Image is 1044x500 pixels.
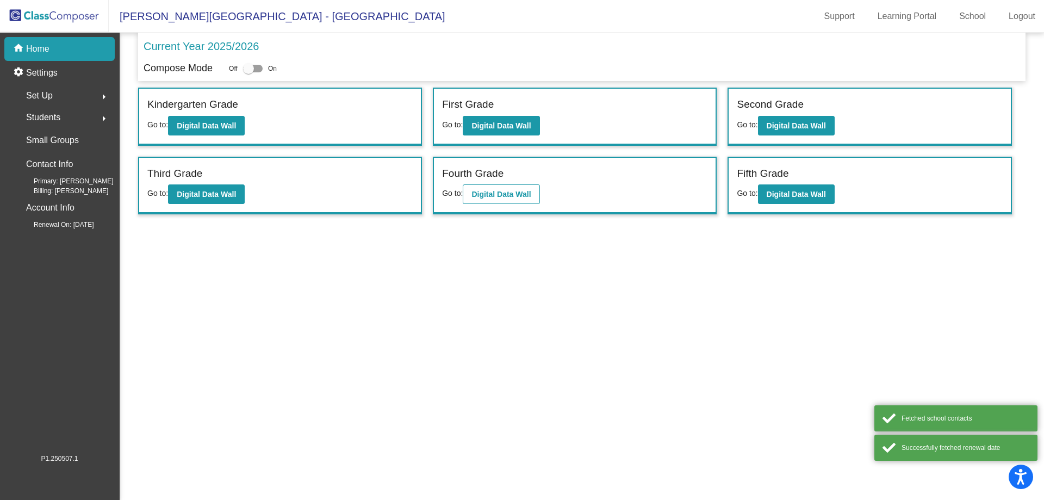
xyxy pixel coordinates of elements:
[767,190,826,199] b: Digital Data Wall
[816,8,863,25] a: Support
[26,133,79,148] p: Small Groups
[168,116,245,135] button: Digital Data Wall
[767,121,826,130] b: Digital Data Wall
[16,176,114,186] span: Primary: [PERSON_NAME]
[442,166,504,182] label: Fourth Grade
[13,42,26,55] mat-icon: home
[442,97,494,113] label: First Grade
[97,112,110,125] mat-icon: arrow_right
[463,184,539,204] button: Digital Data Wall
[147,97,238,113] label: Kindergarten Grade
[471,121,531,130] b: Digital Data Wall
[737,189,757,197] span: Go to:
[168,184,245,204] button: Digital Data Wall
[869,8,946,25] a: Learning Portal
[1000,8,1044,25] a: Logout
[268,64,277,73] span: On
[144,38,259,54] p: Current Year 2025/2026
[13,66,26,79] mat-icon: settings
[737,120,757,129] span: Go to:
[16,220,94,230] span: Renewal On: [DATE]
[229,64,238,73] span: Off
[177,190,236,199] b: Digital Data Wall
[737,166,788,182] label: Fifth Grade
[147,189,168,197] span: Go to:
[26,88,53,103] span: Set Up
[463,116,539,135] button: Digital Data Wall
[177,121,236,130] b: Digital Data Wall
[16,186,108,196] span: Billing: [PERSON_NAME]
[902,443,1029,453] div: Successfully fetched renewal date
[442,189,463,197] span: Go to:
[758,184,835,204] button: Digital Data Wall
[737,97,804,113] label: Second Grade
[758,116,835,135] button: Digital Data Wall
[471,190,531,199] b: Digital Data Wall
[902,413,1029,423] div: Fetched school contacts
[26,110,60,125] span: Students
[950,8,995,25] a: School
[144,61,213,76] p: Compose Mode
[26,66,58,79] p: Settings
[109,8,445,25] span: [PERSON_NAME][GEOGRAPHIC_DATA] - [GEOGRAPHIC_DATA]
[147,120,168,129] span: Go to:
[26,200,74,215] p: Account Info
[147,166,202,182] label: Third Grade
[442,120,463,129] span: Go to:
[97,90,110,103] mat-icon: arrow_right
[26,42,49,55] p: Home
[26,157,73,172] p: Contact Info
